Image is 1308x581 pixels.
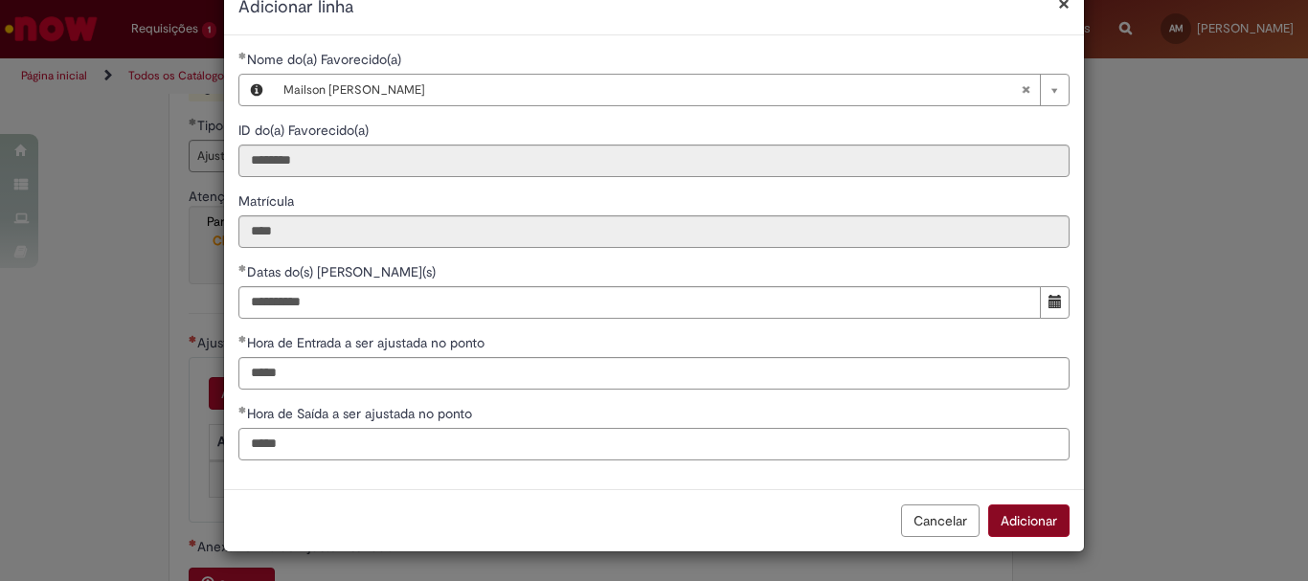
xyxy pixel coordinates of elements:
span: Necessários - Nome do(a) Favorecido(a) [247,51,405,68]
span: Obrigatório Preenchido [238,406,247,413]
input: Matrícula [238,215,1070,248]
button: Mostrar calendário para Datas do(s) Ajuste(s) [1040,286,1070,319]
span: Hora de Saída a ser ajustada no ponto [247,405,476,422]
input: Datas do(s) Ajuste(s) 25 August 2025 Monday [238,286,1041,319]
button: Cancelar [901,504,980,537]
span: Datas do(s) [PERSON_NAME](s) [247,263,440,280]
span: Obrigatório Preenchido [238,52,247,59]
span: Obrigatório Preenchido [238,264,247,272]
abbr: Limpar campo Nome do(a) Favorecido(a) [1011,75,1040,105]
span: Somente leitura - Matrícula [238,192,298,210]
span: Obrigatório Preenchido [238,335,247,343]
span: Mailson [PERSON_NAME] [283,75,1021,105]
span: Somente leitura - ID do(a) Favorecido(a) [238,122,372,139]
a: Mailson [PERSON_NAME]Limpar campo Nome do(a) Favorecido(a) [274,75,1069,105]
input: ID do(a) Favorecido(a) [238,145,1070,177]
span: Hora de Entrada a ser ajustada no ponto [247,334,488,351]
button: Nome do(a) Favorecido(a), Visualizar este registro Mailson Carlos Anchieta Silva [239,75,274,105]
button: Adicionar [988,504,1070,537]
input: Hora de Entrada a ser ajustada no ponto [238,357,1070,390]
input: Hora de Saída a ser ajustada no ponto [238,428,1070,460]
